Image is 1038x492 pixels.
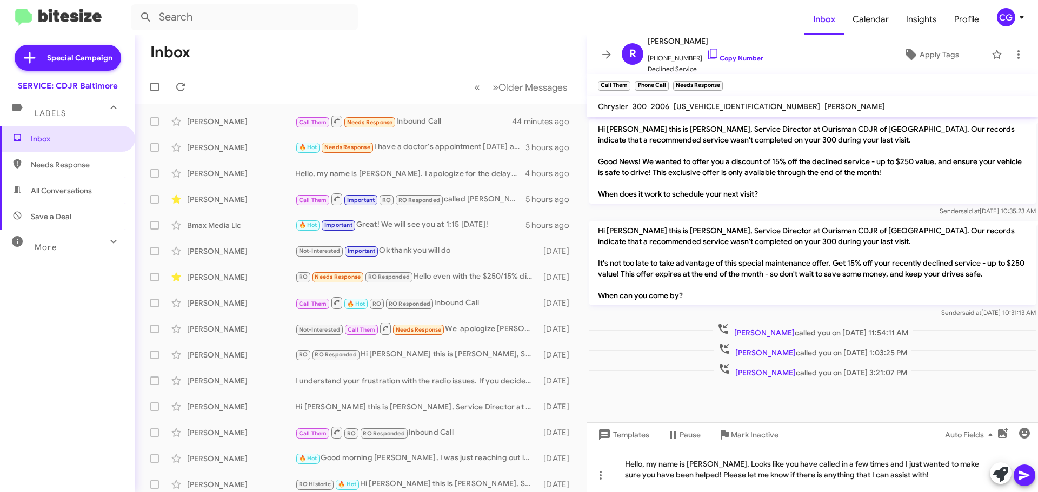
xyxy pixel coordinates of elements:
[187,220,295,231] div: Bmax Media Llc
[844,4,897,35] a: Calendar
[382,197,391,204] span: RO
[295,375,538,386] div: I understand your frustration with the radio issues. If you decide to change your mind about serv...
[187,427,295,438] div: [PERSON_NAME]
[187,168,295,179] div: [PERSON_NAME]
[598,81,630,91] small: Call Them
[363,430,404,437] span: RO Responded
[997,8,1015,26] div: CG
[187,323,295,334] div: [PERSON_NAME]
[187,375,295,386] div: [PERSON_NAME]
[897,4,946,35] a: Insights
[674,102,820,111] span: [US_VEHICLE_IDENTIFICATION_NUMBER]
[713,322,913,338] span: called you on [DATE] 11:54:11 AM
[468,76,487,98] button: Previous
[295,426,538,439] div: Inbound Call
[299,119,327,126] span: Call Them
[714,342,911,358] span: called you on [DATE] 1:03:25 PM
[348,326,376,333] span: Call Them
[295,271,538,283] div: Hello even with the $250/15% discount I still cannot afford to pay well over $2000 for front and ...
[707,54,763,62] a: Copy Number
[295,322,538,335] div: We apologize [PERSON_NAME] , I can have your advisor call you ASAP .
[315,351,356,358] span: RO Responded
[347,197,375,204] span: Important
[299,326,341,333] span: Not-Interested
[347,119,393,126] span: Needs Response
[498,82,567,93] span: Older Messages
[651,102,669,111] span: 2006
[587,425,658,444] button: Templates
[295,452,538,464] div: Good morning [PERSON_NAME], I was just reaching out incase you have not been sent the current oil...
[658,425,709,444] button: Pause
[946,4,988,35] a: Profile
[31,133,123,144] span: Inbox
[525,168,578,179] div: 4 hours ago
[961,207,980,215] span: said at
[468,76,574,98] nav: Page navigation example
[941,308,1036,316] span: Sender [DATE] 10:31:13 AM
[538,246,578,257] div: [DATE]
[47,52,112,63] span: Special Campaign
[324,144,370,151] span: Needs Response
[31,211,71,222] span: Save a Deal
[945,425,997,444] span: Auto Fields
[295,296,538,309] div: Inbound Call
[295,141,525,153] div: I have a doctor's appointment [DATE] at that time as well as [DATE]. I might be able to do [DATE]...
[513,116,578,127] div: 44 minutes ago
[988,8,1026,26] button: CG
[31,185,92,196] span: All Conversations
[299,273,308,280] span: RO
[804,4,844,35] a: Inbox
[962,308,981,316] span: said at
[734,328,795,338] span: [PERSON_NAME]
[648,35,763,48] span: [PERSON_NAME]
[348,247,376,254] span: Important
[299,351,308,358] span: RO
[525,194,578,205] div: 5 hours ago
[525,220,578,231] div: 5 hours ago
[493,80,498,94] span: »
[18,80,118,91] div: SERVICE: CDJR Baltimore
[187,142,295,153] div: [PERSON_NAME]
[648,64,763,75] span: Declined Service
[347,430,356,437] span: RO
[131,4,358,30] input: Search
[486,76,574,98] button: Next
[347,300,365,307] span: 🔥 Hot
[525,142,578,153] div: 3 hours ago
[368,273,410,280] span: RO Responded
[920,45,959,64] span: Apply Tags
[538,479,578,490] div: [DATE]
[187,272,295,282] div: [PERSON_NAME]
[187,194,295,205] div: [PERSON_NAME]
[295,192,525,206] div: called [PERSON_NAME] and she is brining it in this week
[596,425,649,444] span: Templates
[538,323,578,334] div: [DATE]
[295,478,538,490] div: Hi [PERSON_NAME] this is [PERSON_NAME], Service Director at Ourisman CDJR of [GEOGRAPHIC_DATA]. J...
[735,368,796,378] span: [PERSON_NAME]
[589,119,1036,204] p: Hi [PERSON_NAME] this is [PERSON_NAME], Service Director at Ourisman CDJR of [GEOGRAPHIC_DATA]. O...
[299,221,317,228] span: 🔥 Hot
[940,207,1036,215] span: Sender [DATE] 10:35:23 AM
[633,102,647,111] span: 300
[295,219,525,231] div: Great! We will see you at 1:15 [DATE]!
[299,144,317,151] span: 🔥 Hot
[936,425,1006,444] button: Auto Fields
[295,401,538,412] div: Hi [PERSON_NAME] this is [PERSON_NAME], Service Director at Ourisman CDJR of [GEOGRAPHIC_DATA]. J...
[598,102,628,111] span: Chrysler
[587,447,1038,492] div: Hello, my name is [PERSON_NAME]. Looks like you have called in a few times and I just wanted to m...
[538,298,578,308] div: [DATE]
[187,349,295,360] div: [PERSON_NAME]
[187,453,295,464] div: [PERSON_NAME]
[299,430,327,437] span: Call Them
[295,168,525,179] div: Hello, my name is [PERSON_NAME]. I apologize for the delayed response. The system had a glitch an...
[635,81,668,91] small: Phone Call
[538,401,578,412] div: [DATE]
[398,197,440,204] span: RO Responded
[324,221,352,228] span: Important
[187,298,295,308] div: [PERSON_NAME]
[299,197,327,204] span: Call Them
